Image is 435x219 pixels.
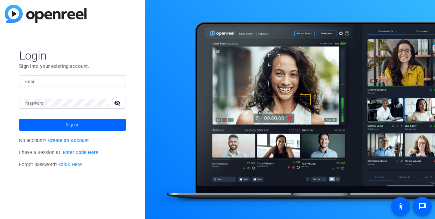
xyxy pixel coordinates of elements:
[59,162,82,168] a: Click Here
[397,202,405,210] mat-icon: accessibility
[63,150,98,155] a: Enter Code Here
[19,48,126,63] span: Login
[5,5,87,23] img: blue-gradient.svg
[24,77,121,85] input: Enter Email Address
[48,138,89,143] a: Create an Account
[19,119,126,131] button: Sign in
[19,138,89,143] span: No account?
[24,79,35,84] mat-label: Email
[66,116,80,133] span: Sign in
[418,202,426,210] mat-icon: message
[19,162,82,168] span: Forgot password?
[19,63,126,70] p: Sign into your existing account.
[24,101,43,106] mat-label: Password
[19,150,98,155] span: I have a Session ID.
[110,98,126,108] mat-icon: visibility_off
